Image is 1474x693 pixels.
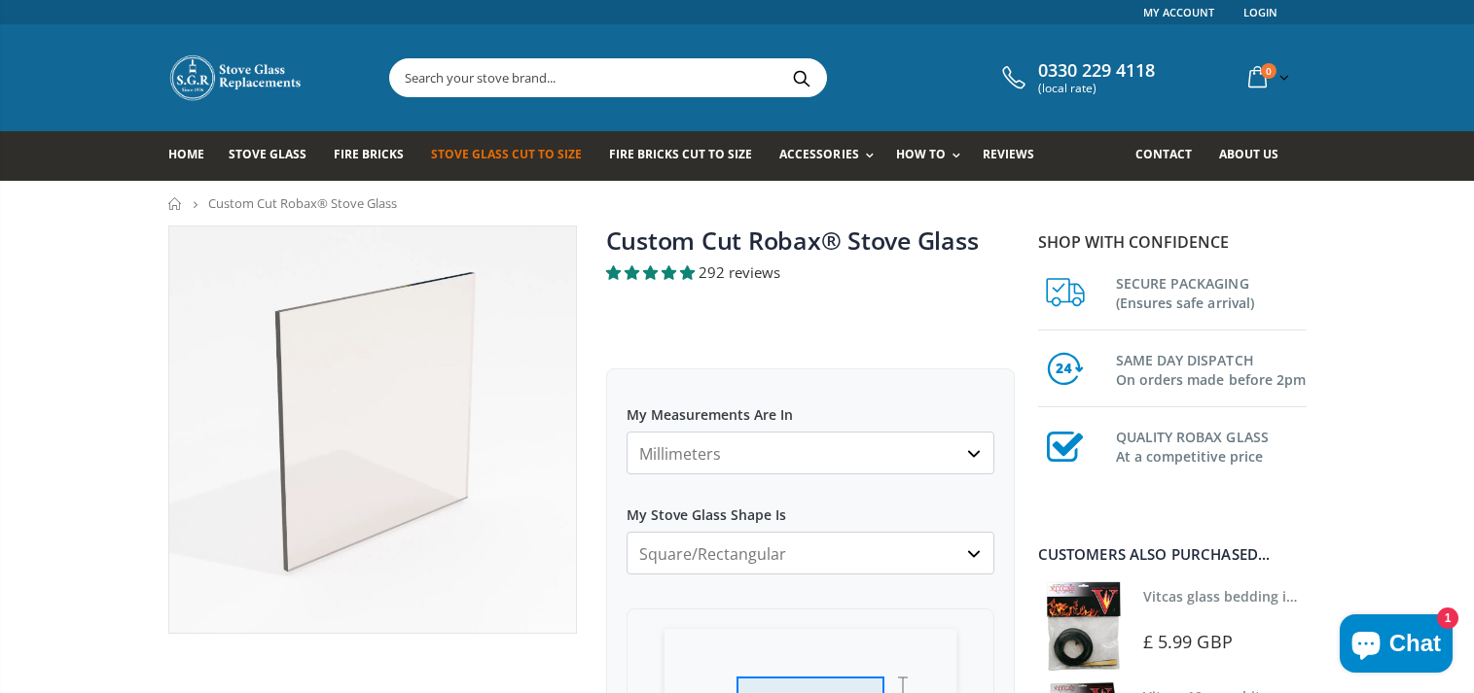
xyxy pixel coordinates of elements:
[169,226,576,633] img: stove_glass_made_to_measure_800x_crop_center.webp
[1038,581,1129,672] img: Vitcas stove glass bedding in tape
[896,146,946,162] span: How To
[609,146,752,162] span: Fire Bricks Cut To Size
[779,146,858,162] span: Accessories
[627,389,994,424] label: My Measurements Are In
[390,59,1044,96] input: Search your stove brand...
[334,131,418,181] a: Fire Bricks
[431,131,596,181] a: Stove Glass Cut To Size
[1334,614,1458,677] inbox-online-store-chat: Shopify online store chat
[1116,270,1307,313] h3: SECURE PACKAGING (Ensures safe arrival)
[1038,60,1155,82] span: 0330 229 4118
[1135,146,1192,162] span: Contact
[168,53,305,102] img: Stove Glass Replacement
[229,146,306,162] span: Stove Glass
[1219,146,1278,162] span: About us
[229,131,321,181] a: Stove Glass
[896,131,970,181] a: How To
[609,131,767,181] a: Fire Bricks Cut To Size
[1143,630,1233,653] span: £ 5.99 GBP
[334,146,404,162] span: Fire Bricks
[983,131,1049,181] a: Reviews
[780,59,824,96] button: Search
[168,146,204,162] span: Home
[168,197,183,210] a: Home
[168,131,219,181] a: Home
[627,489,994,524] label: My Stove Glass Shape Is
[983,146,1034,162] span: Reviews
[606,262,699,282] span: 4.94 stars
[1038,547,1307,562] div: Customers also purchased...
[208,194,397,212] span: Custom Cut Robax® Stove Glass
[1135,131,1206,181] a: Contact
[1116,424,1307,467] h3: QUALITY ROBAX GLASS At a competitive price
[1261,63,1276,79] span: 0
[1240,58,1293,96] a: 0
[779,131,882,181] a: Accessories
[1219,131,1293,181] a: About us
[1116,347,1307,390] h3: SAME DAY DISPATCH On orders made before 2pm
[606,224,979,257] a: Custom Cut Robax® Stove Glass
[699,262,780,282] span: 292 reviews
[431,146,582,162] span: Stove Glass Cut To Size
[1038,82,1155,95] span: (local rate)
[997,60,1155,95] a: 0330 229 4118 (local rate)
[1038,230,1307,254] p: Shop with confidence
